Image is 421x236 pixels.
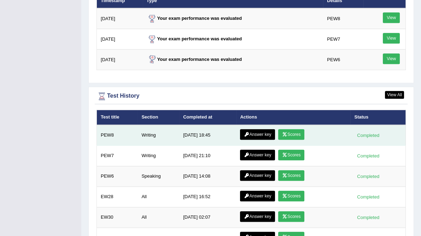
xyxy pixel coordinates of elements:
td: [DATE] 14:08 [179,166,236,186]
td: PEW6 [97,166,138,186]
td: [DATE] 21:10 [179,145,236,166]
td: PEW8 [97,125,138,146]
th: Actions [236,110,350,125]
th: Section [138,110,179,125]
strong: Your exam performance was evaluated [147,57,242,62]
a: Scores [278,211,304,222]
td: Speaking [138,166,179,186]
th: Completed at [179,110,236,125]
td: Writing [138,145,179,166]
a: Scores [278,129,304,140]
td: [DATE] 02:07 [179,207,236,228]
a: Answer key [240,170,275,181]
td: Writing [138,125,179,146]
td: [DATE] [97,50,143,70]
div: Completed [354,132,382,139]
td: EW28 [97,186,138,207]
a: View [383,33,400,44]
td: [DATE] [97,8,143,29]
td: PEW7 [97,145,138,166]
div: Completed [354,173,382,180]
td: All [138,186,179,207]
th: Test title [97,110,138,125]
a: Scores [278,170,304,181]
th: Status [350,110,405,125]
a: Answer key [240,129,275,140]
a: Scores [278,191,304,201]
td: All [138,207,179,228]
td: [DATE] 18:45 [179,125,236,146]
td: PEW8 [323,8,363,29]
strong: Your exam performance was evaluated [147,16,242,21]
a: View [383,12,400,23]
a: Answer key [240,150,275,160]
a: Answer key [240,191,275,201]
a: View [383,53,400,64]
td: PEW6 [323,50,363,70]
div: Completed [354,152,382,160]
td: [DATE] 16:52 [179,186,236,207]
td: PEW7 [323,29,363,50]
div: Completed [354,214,382,221]
div: Test History [97,91,406,102]
a: View All [385,91,404,99]
a: Scores [278,150,304,160]
td: EW30 [97,207,138,228]
td: [DATE] [97,29,143,50]
strong: Your exam performance was evaluated [147,36,242,41]
div: Completed [354,193,382,201]
a: Answer key [240,211,275,222]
